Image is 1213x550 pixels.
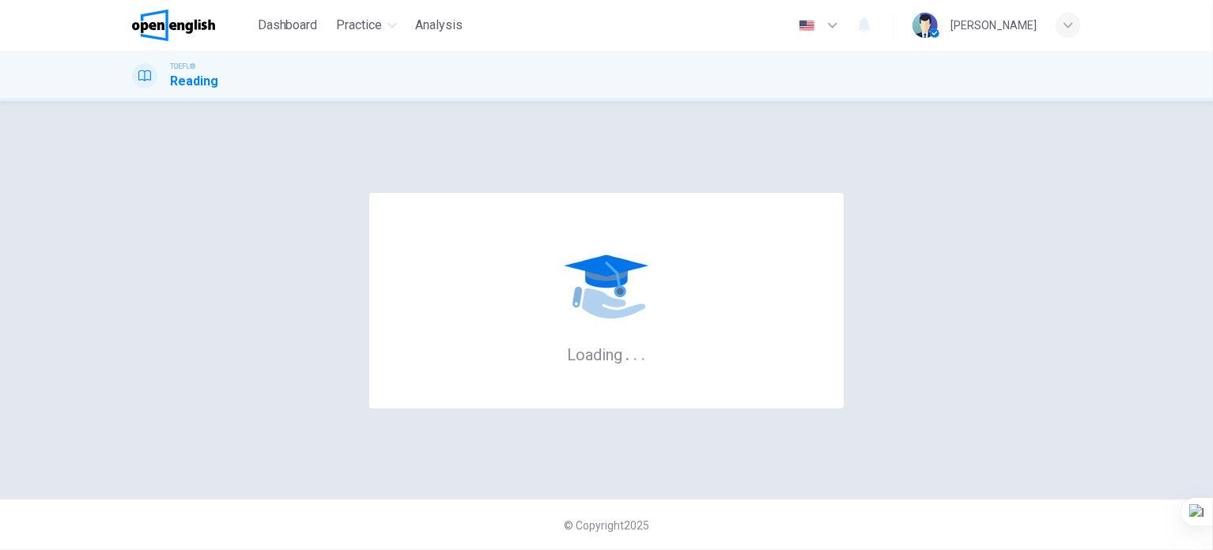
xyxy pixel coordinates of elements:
span: Practice [337,16,383,35]
img: Profile picture [913,13,938,38]
span: Analysis [416,16,463,35]
button: Practice [331,11,403,40]
a: OpenEnglish logo [132,9,251,41]
h6: . [625,340,630,366]
h6: . [641,340,646,366]
span: © Copyright 2025 [564,519,649,532]
div: [PERSON_NAME] [950,16,1037,35]
h6: . [633,340,638,366]
img: en [797,20,817,32]
button: Analysis [410,11,470,40]
span: Dashboard [258,16,318,35]
h6: Loading [567,344,646,364]
span: TOEFL® [170,61,195,72]
button: Dashboard [251,11,324,40]
h1: Reading [170,72,218,91]
img: OpenEnglish logo [132,9,215,41]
